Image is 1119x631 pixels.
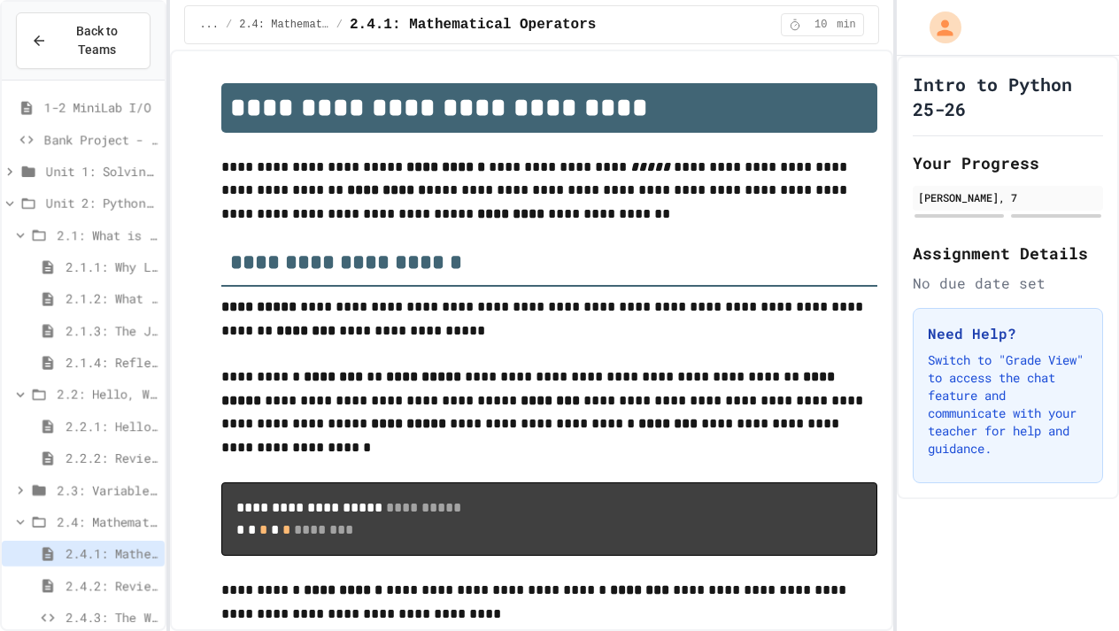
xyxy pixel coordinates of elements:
span: 2.3: Variables and Data Types [57,481,158,499]
span: Back to Teams [58,22,135,59]
span: min [837,18,856,32]
span: 10 [806,18,835,32]
p: Switch to "Grade View" to access the chat feature and communicate with your teacher for help and ... [928,351,1088,458]
span: 2.2: Hello, World! [57,385,158,404]
h2: Your Progress [913,150,1103,175]
span: 2.4.1: Mathematical Operators [66,544,158,563]
button: Back to Teams [16,12,150,69]
span: 2.4: Mathematical Operators [239,18,329,32]
span: Unit 2: Python Fundamentals [46,194,158,212]
span: 2.4.1: Mathematical Operators [350,14,596,35]
span: 2.2.1: Hello, World! [66,417,158,435]
span: 2.1.1: Why Learn to Program? [66,258,158,276]
span: 2.4: Mathematical Operators [57,512,158,531]
h3: Need Help? [928,323,1088,344]
span: 2.2.2: Review - Hello, World! [66,449,158,467]
span: 2.4.2: Review - Mathematical Operators [66,576,158,595]
span: 2.1: What is Code? [57,226,158,244]
span: / [336,18,343,32]
div: No due date set [913,273,1103,294]
h2: Assignment Details [913,241,1103,265]
span: 2.4.3: The World's Worst [PERSON_NAME] Market [66,608,158,627]
h1: Intro to Python 25-26 [913,72,1103,121]
span: 2.1.2: What is Code? [66,289,158,308]
span: 2.1.4: Reflection - Evolving Technology [66,353,158,372]
span: ... [199,18,219,32]
div: My Account [911,7,966,48]
span: Bank Project - Python [44,130,158,149]
div: [PERSON_NAME], 7 [918,189,1098,205]
span: / [226,18,232,32]
span: 1-2 MiniLab I/O [44,98,158,117]
span: Unit 1: Solving Problems in Computer Science [46,162,158,181]
span: 2.1.3: The JuiceMind IDE [66,321,158,340]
